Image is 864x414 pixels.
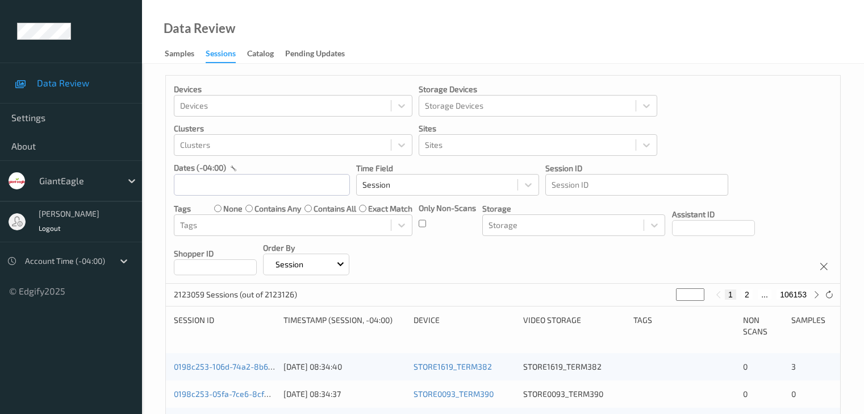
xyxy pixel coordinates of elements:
[419,84,657,95] p: Storage Devices
[223,203,243,214] label: none
[672,209,755,220] p: Assistant ID
[263,242,349,254] p: Order By
[368,203,412,214] label: exact match
[356,163,539,174] p: Time Field
[791,314,832,337] div: Samples
[414,314,515,337] div: Device
[758,289,771,300] button: ...
[174,162,226,173] p: dates (-04:00)
[174,203,191,214] p: Tags
[419,123,657,134] p: Sites
[523,361,625,372] div: STORE1619_TERM382
[164,23,235,34] div: Data Review
[741,289,753,300] button: 2
[165,48,194,62] div: Samples
[545,163,728,174] p: Session ID
[206,48,236,63] div: Sessions
[283,361,406,372] div: [DATE] 08:34:40
[174,123,412,134] p: Clusters
[791,389,796,399] span: 0
[254,203,301,214] label: contains any
[247,46,285,62] a: Catalog
[174,314,276,337] div: Session ID
[174,84,412,95] p: Devices
[174,248,257,259] p: Shopper ID
[414,389,494,399] a: STORE0093_TERM390
[743,314,784,337] div: Non Scans
[206,46,247,63] a: Sessions
[523,314,625,337] div: Video Storage
[743,389,748,399] span: 0
[285,46,356,62] a: Pending Updates
[633,314,735,337] div: Tags
[174,389,326,399] a: 0198c253-05fa-7ce6-8cf4-a2064b42efc0
[272,259,307,270] p: Session
[283,314,406,337] div: Timestamp (Session, -04:00)
[285,48,345,62] div: Pending Updates
[283,388,406,400] div: [DATE] 08:34:37
[174,289,297,300] p: 2123059 Sessions (out of 2123126)
[482,203,665,214] p: Storage
[791,362,796,371] span: 3
[725,289,736,300] button: 1
[743,362,748,371] span: 0
[314,203,356,214] label: contains all
[174,362,328,371] a: 0198c253-106d-74a2-8b60-e55b6f74a70b
[777,289,810,300] button: 106153
[523,388,625,400] div: STORE0093_TERM390
[414,362,492,371] a: STORE1619_TERM382
[419,202,476,214] p: Only Non-Scans
[165,46,206,62] a: Samples
[247,48,274,62] div: Catalog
